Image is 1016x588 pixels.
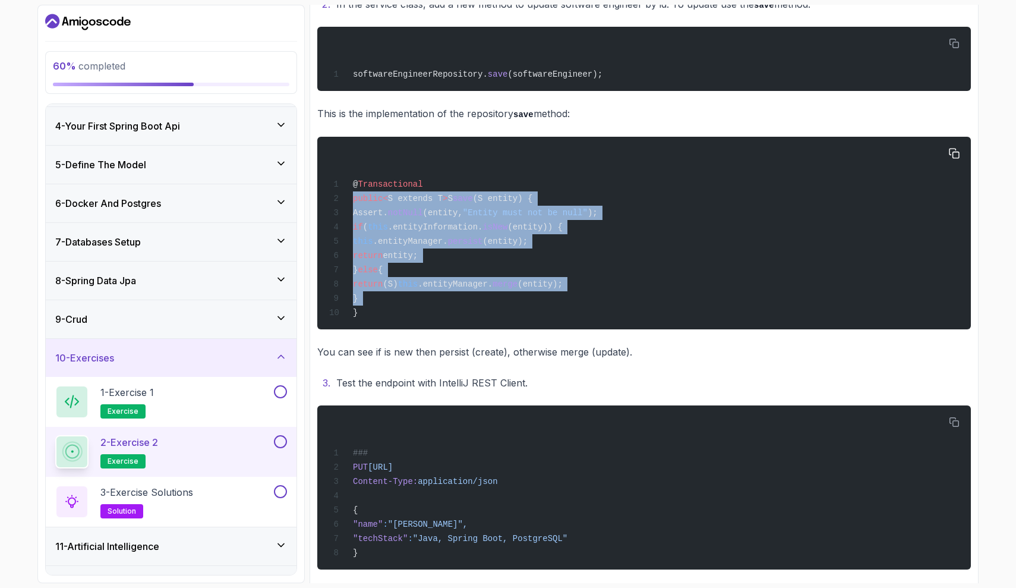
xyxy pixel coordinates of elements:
span: save [453,194,473,203]
button: 9-Crud [46,300,296,338]
h3: 11 - Artificial Intelligence [55,539,159,554]
h3: 6 - Docker And Postgres [55,196,161,210]
p: You can see if is new then persist (create), otherwise merge (update). [317,344,971,360]
button: 7-Databases Setup [46,223,296,261]
h3: 7 - Databases Setup [55,235,141,249]
span: } [353,294,358,303]
span: (entity)) { [507,222,562,232]
code: save [754,1,774,10]
span: ### [353,448,368,458]
span: } [353,308,358,317]
li: Test the endpoint with IntelliJ REST Client. [333,375,971,391]
span: ( [363,222,368,232]
span: completed [53,60,125,72]
span: S [448,194,453,203]
button: 4-Your First Spring Boot Api [46,107,296,145]
span: : [408,534,412,543]
span: (entity); [518,279,563,289]
span: S extends T [388,194,443,203]
p: 2 - Exercise 2 [100,435,158,449]
h3: 4 - Your First Spring Boot Api [55,119,180,133]
span: Transactional [358,180,422,189]
span: (entity, [423,208,463,218]
span: notNull [388,208,423,218]
p: 3 - Exercise Solutions [100,485,193,499]
span: public [353,194,383,203]
span: persist [448,237,483,246]
h3: 10 - Exercises [55,351,114,365]
span: .entityManager. [373,237,448,246]
span: "techStack" [353,534,408,543]
h3: 8 - Spring Data Jpa [55,273,136,288]
button: 11-Artificial Intelligence [46,527,296,565]
span: [URL] [368,463,393,472]
span: if [353,222,363,232]
span: "[PERSON_NAME]", [388,520,468,529]
button: 1-Exercise 1exercise [55,385,287,419]
span: merge [493,279,518,289]
a: Dashboard [45,12,131,32]
span: (entity); [482,237,528,246]
h3: 9 - Crud [55,312,87,326]
span: (S entity) { [473,194,533,203]
span: "Entity must not be null" [463,208,588,218]
span: else [358,265,378,275]
span: : [383,520,387,529]
span: save [488,70,508,79]
p: 1 - Exercise 1 [100,385,154,400]
span: .entityManager. [418,279,493,289]
span: } [353,265,358,275]
span: this [368,222,388,232]
span: softwareEngineerRepository. [353,70,488,79]
p: This is the implementation of the repository method: [317,105,971,122]
button: 8-Spring Data Jpa [46,262,296,300]
span: 60 % [53,60,76,72]
span: @ [353,180,358,189]
span: solution [108,507,136,516]
span: PUT [353,463,368,472]
span: exercise [108,457,138,466]
span: .entityInformation. [388,222,483,232]
button: 5-Define The Model [46,146,296,184]
span: return [353,279,383,289]
button: 3-Exercise Solutionssolution [55,485,287,518]
span: (S) [383,279,397,289]
span: application/json [418,477,497,486]
span: } [353,548,358,558]
span: "name" [353,520,383,529]
button: 2-Exercise 2exercise [55,435,287,468]
span: this [353,237,373,246]
span: (softwareEngineer); [507,70,602,79]
button: 10-Exercises [46,339,296,377]
span: exercise [108,407,138,416]
span: this [398,279,418,289]
span: "Java, Spring Boot, PostgreSQL" [413,534,567,543]
span: entity; [383,251,418,260]
span: isNew [482,222,507,232]
span: ); [588,208,598,218]
span: { [353,505,358,515]
span: return [353,251,383,260]
span: > [443,194,447,203]
span: Content-Type: [353,477,418,486]
h3: 5 - Define The Model [55,158,146,172]
span: { [378,265,383,275]
span: Assert. [353,208,388,218]
span: < [383,194,387,203]
code: save [513,110,534,120]
button: 6-Docker And Postgres [46,184,296,222]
